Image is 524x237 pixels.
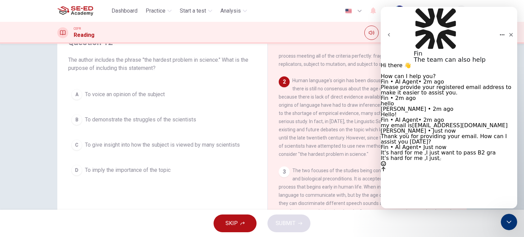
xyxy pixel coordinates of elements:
[364,26,379,40] div: Mute
[394,5,405,16] img: Profile picture
[71,114,82,125] div: B
[57,4,109,18] a: SE-ED Academy logo
[218,5,250,17] button: Analysis
[112,7,137,15] span: Dashboard
[501,214,517,230] iframe: Intercom live chat
[225,219,238,228] span: SKIP
[68,162,257,179] button: DTo imply the importance of the topic
[220,7,241,15] span: Analysis
[279,76,290,87] div: 2
[85,90,165,99] span: To voice an opinion of the subject
[85,166,171,174] span: To imply the importance of the topic
[85,141,240,149] span: To give insight into how the subject is viewed by many scientists
[57,4,93,18] img: SE-ED Academy logo
[74,26,81,31] span: CEFR
[279,78,456,157] span: Human language's origin has been discussed for several centuries, however there is still no conse...
[279,166,290,177] div: 3
[381,7,517,208] iframe: Intercom live chat
[180,7,206,15] span: Start a test
[68,136,257,153] button: CTo give insight into how the subject is viewed by many scientists
[146,7,165,15] span: Practice
[177,5,215,17] button: Start a test
[143,5,174,17] button: Practice
[214,214,257,232] button: SKIP
[85,116,196,124] span: To demonstrate the struggles of the scientists
[68,56,257,72] span: The author includes the phrase "the hardest problem in science." What is the purpose of including...
[71,165,82,176] div: D
[74,31,94,39] h1: Reading
[71,89,82,100] div: A
[68,86,257,103] button: ATo voice an opinion of the subject
[71,139,82,150] div: C
[68,111,257,128] button: BTo demonstrate the struggles of the scientists
[109,5,140,17] button: Dashboard
[279,168,455,222] span: The two focuses of the studies being conducted are language development and biological preconditi...
[344,9,353,14] img: en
